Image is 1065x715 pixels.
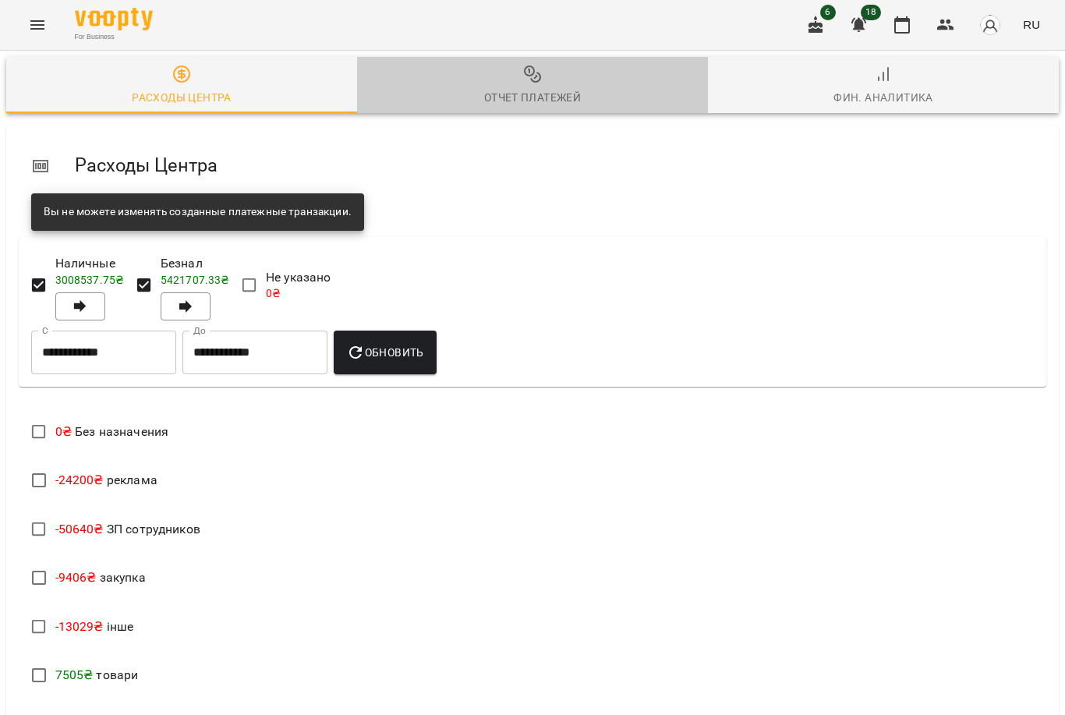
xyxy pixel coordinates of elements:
span: товари [55,667,139,682]
span: 7505 ₴ [55,667,94,682]
button: Наличные3008537.75₴ [55,292,105,320]
button: Безнал5421707.33₴ [161,292,211,320]
span: 3008537.75 ₴ [55,274,125,286]
span: 6 [820,5,836,20]
span: RU [1023,16,1040,33]
span: ЗП сотрудников [55,522,200,536]
button: Menu [19,6,56,44]
span: 0 ₴ [266,287,281,299]
span: -13029 ₴ [55,619,104,634]
span: 0 ₴ [55,424,72,439]
div: Фин. Аналитика [833,88,933,107]
span: For Business [75,32,153,42]
span: -24200 ₴ [55,473,104,487]
div: Расходы Центра [132,88,232,107]
span: Безнал [161,254,230,273]
button: Обновить [334,331,437,374]
div: Отчет Платежей [484,88,582,107]
span: Наличные [55,254,125,273]
span: -9406 ₴ [55,570,97,585]
span: 5421707.33 ₴ [161,274,230,286]
h5: Расходы Центра [75,154,1034,178]
span: Не указано [266,268,331,287]
span: закупка [55,570,146,585]
button: RU [1017,10,1046,39]
span: реклама [55,473,157,487]
span: Без назначения [55,424,169,439]
span: -50640 ₴ [55,522,104,536]
img: Voopty Logo [75,8,153,30]
img: avatar_s.png [979,14,1001,36]
span: інше [55,619,134,634]
span: 18 [861,5,881,20]
div: Вы не можете изменять созданные платежные транзакции. [44,198,352,226]
span: Обновить [346,343,424,362]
